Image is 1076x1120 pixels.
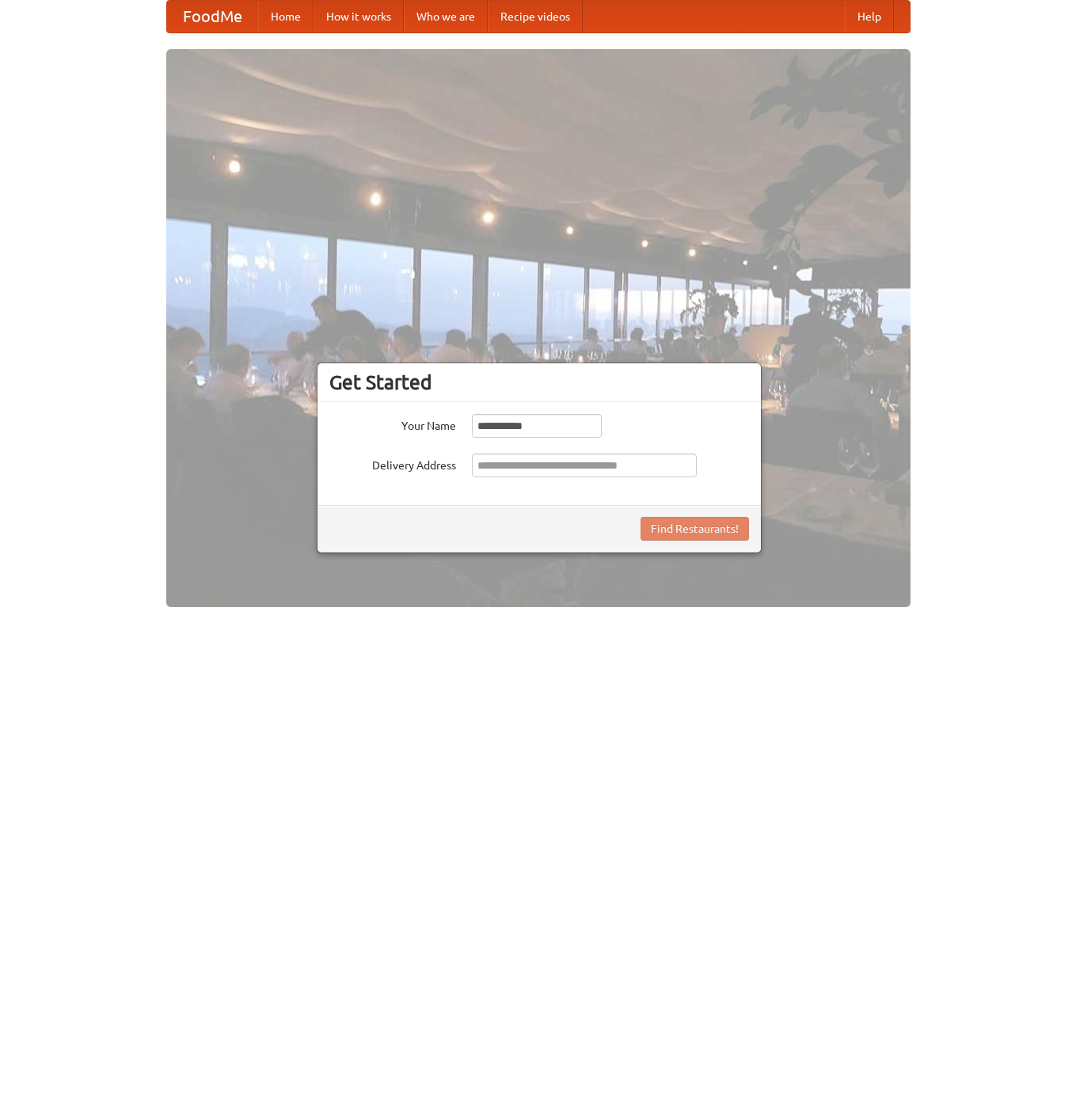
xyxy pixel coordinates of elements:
[488,1,583,32] a: Recipe videos
[258,1,314,32] a: Home
[329,370,749,394] h3: Get Started
[329,414,456,434] label: Your Name
[167,1,258,32] a: FoodMe
[404,1,488,32] a: Who we are
[314,1,404,32] a: How it works
[845,1,894,32] a: Help
[641,517,749,541] button: Find Restaurants!
[329,454,456,473] label: Delivery Address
